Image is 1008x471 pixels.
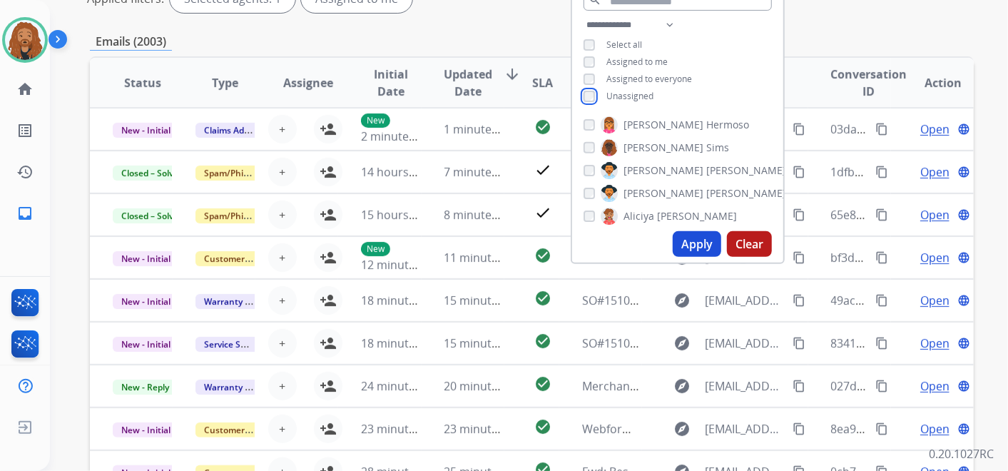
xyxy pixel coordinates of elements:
span: New - Initial [113,422,179,437]
mat-icon: person_add [320,335,337,352]
mat-icon: content_copy [793,166,805,178]
span: + [279,206,285,223]
span: Merchant Escalation Notification for Request 659723 [582,378,865,394]
img: avatar [5,20,45,60]
span: 18 minutes ago [361,335,444,351]
p: Emails (2003) [90,33,172,51]
mat-icon: history [16,163,34,181]
span: SO#151091760 [ thread::lhvMInLwAZmS4wWZxoiH3zk:: ] [582,293,880,308]
span: + [279,163,285,181]
span: Open [920,378,950,395]
span: 14 hours ago [361,164,432,180]
span: [PERSON_NAME] [706,186,786,201]
button: + [268,372,297,400]
span: 15 hours ago [361,207,432,223]
span: Closed – Solved [113,208,192,223]
span: Customer Support [195,422,288,437]
mat-icon: person_add [320,121,337,138]
mat-icon: check [534,161,551,178]
mat-icon: check [534,204,551,221]
span: New - Initial [113,337,179,352]
span: + [279,249,285,266]
p: New [361,113,390,128]
span: Updated Date [444,66,493,100]
mat-icon: language [957,337,970,350]
mat-icon: language [957,422,970,435]
mat-icon: content_copy [875,166,888,178]
mat-icon: person_add [320,292,337,309]
p: 0.20.1027RC [929,445,994,462]
span: [PERSON_NAME] [623,186,703,201]
mat-icon: person_add [320,420,337,437]
span: Open [920,121,950,138]
span: Open [920,249,950,266]
span: 24 minutes ago [361,378,444,394]
th: Action [891,58,974,108]
span: Assigned to everyone [606,73,692,85]
mat-icon: content_copy [793,208,805,221]
mat-icon: check_circle [534,333,551,350]
span: [PERSON_NAME] [657,209,737,223]
span: Select all [606,39,642,51]
button: + [268,329,297,358]
span: Open [920,163,950,181]
span: Spam/Phishing [195,166,275,181]
span: Conversation ID [831,66,907,100]
button: + [268,115,297,143]
mat-icon: check_circle [534,290,551,307]
mat-icon: content_copy [793,422,805,435]
mat-icon: content_copy [875,422,888,435]
button: + [268,415,297,443]
span: 20 minutes ago [444,378,527,394]
span: Service Support [195,337,277,352]
span: Claims Adjudication [195,123,293,138]
mat-icon: content_copy [875,380,888,392]
mat-icon: content_copy [793,123,805,136]
span: Initial Date [361,66,420,100]
span: New - Reply [113,380,178,395]
span: 18 minutes ago [361,293,444,308]
span: New - Initial [113,123,179,138]
mat-icon: language [957,166,970,178]
span: Warranty Ops [195,294,269,309]
span: [PERSON_NAME] [623,163,703,178]
mat-icon: person_add [320,206,337,223]
mat-icon: explore [673,292,691,309]
span: 8 minutes ago [444,207,521,223]
button: Apply [673,231,721,257]
mat-icon: content_copy [875,337,888,350]
span: Open [920,206,950,223]
button: Clear [727,231,772,257]
mat-icon: person_add [320,249,337,266]
mat-icon: check_circle [534,247,551,264]
span: + [279,378,285,395]
mat-icon: content_copy [793,251,805,264]
span: Customer Support [195,251,288,266]
p: New [361,242,390,256]
span: + [279,420,285,437]
mat-icon: check_circle [534,418,551,435]
span: Open [920,292,950,309]
span: [PERSON_NAME] [706,163,786,178]
mat-icon: explore [673,420,691,437]
mat-icon: inbox [16,205,34,222]
mat-icon: language [957,380,970,392]
span: Hermoso [706,118,749,132]
span: New - Initial [113,294,179,309]
span: [EMAIL_ADDRESS][DOMAIN_NAME] [705,292,784,309]
mat-icon: language [957,208,970,221]
span: [EMAIL_ADDRESS][DOMAIN_NAME] [705,378,784,395]
span: 12 minutes ago [361,257,444,273]
span: Status [124,74,161,91]
mat-icon: content_copy [793,380,805,392]
span: Open [920,335,950,352]
span: New - Initial [113,251,179,266]
span: 11 minutes ago [444,250,527,265]
mat-icon: explore [673,378,691,395]
button: + [268,243,297,272]
button: + [268,158,297,186]
mat-icon: arrow_downward [504,66,521,83]
mat-icon: language [957,294,970,307]
span: Closed – Solved [113,166,192,181]
span: Assignee [283,74,333,91]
